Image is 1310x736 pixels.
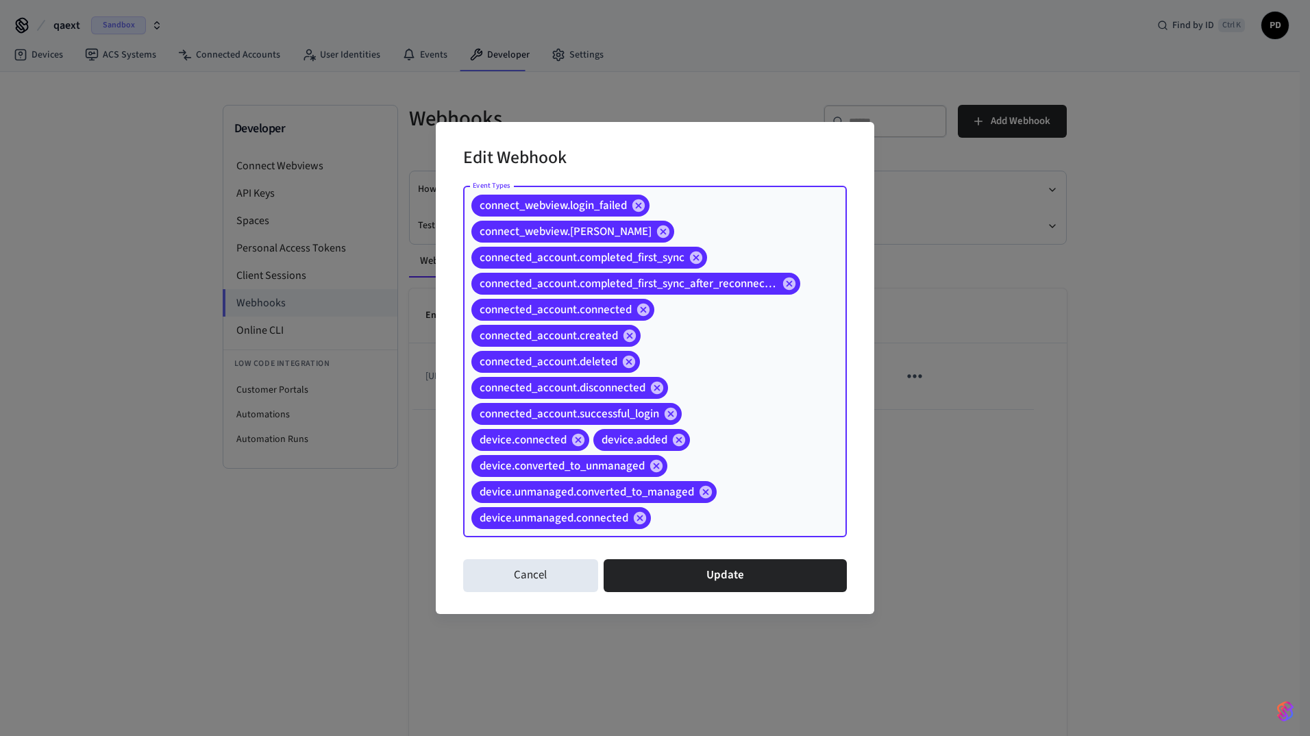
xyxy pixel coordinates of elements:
[463,138,567,180] h2: Edit Webhook
[463,559,598,592] button: Cancel
[471,303,640,317] span: connected_account.connected
[471,407,667,421] span: connected_account.successful_login
[593,429,690,451] div: device.added
[1277,700,1294,722] img: SeamLogoGradient.69752ec5.svg
[471,351,640,373] div: connected_account.deleted
[471,507,651,529] div: device.unmanaged.connected
[471,329,626,343] span: connected_account.created
[471,433,575,447] span: device.connected
[471,355,626,369] span: connected_account.deleted
[471,195,650,217] div: connect_webview.login_failed
[471,251,693,265] span: connected_account.completed_first_sync
[471,485,702,499] span: device.unmanaged.converted_to_managed
[471,325,641,347] div: connected_account.created
[471,455,667,477] div: device.converted_to_unmanaged
[471,199,635,212] span: connect_webview.login_failed
[471,511,637,525] span: device.unmanaged.connected
[471,429,589,451] div: device.connected
[471,481,717,503] div: device.unmanaged.converted_to_managed
[471,299,654,321] div: connected_account.connected
[471,277,786,291] span: connected_account.completed_first_sync_after_reconnection
[471,381,654,395] span: connected_account.disconnected
[471,221,674,243] div: connect_webview.[PERSON_NAME]
[471,247,707,269] div: connected_account.completed_first_sync
[471,225,660,238] span: connect_webview.[PERSON_NAME]
[471,273,800,295] div: connected_account.completed_first_sync_after_reconnection
[604,559,847,592] button: Update
[593,433,676,447] span: device.added
[471,377,668,399] div: connected_account.disconnected
[473,180,510,191] label: Event Types
[471,403,682,425] div: connected_account.successful_login
[471,459,653,473] span: device.converted_to_unmanaged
